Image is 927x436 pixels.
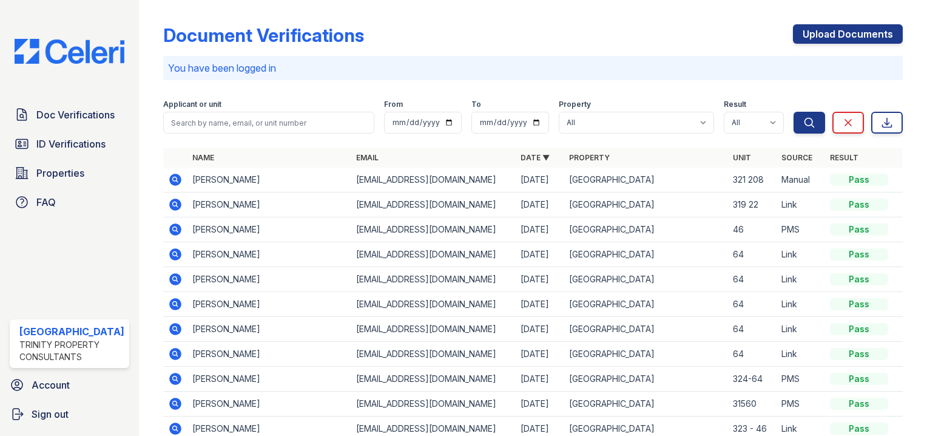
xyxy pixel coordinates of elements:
td: [GEOGRAPHIC_DATA] [564,217,728,242]
td: [GEOGRAPHIC_DATA] [564,292,728,317]
td: [GEOGRAPHIC_DATA] [564,317,728,342]
span: FAQ [36,195,56,209]
a: Result [830,153,858,162]
td: [DATE] [516,342,564,367]
a: Account [5,373,134,397]
td: [DATE] [516,392,564,417]
td: [PERSON_NAME] [187,267,351,292]
div: Pass [830,298,888,310]
label: Result [724,100,746,109]
td: [GEOGRAPHIC_DATA] [564,267,728,292]
a: Property [569,153,610,162]
a: Doc Verifications [10,103,129,127]
td: [DATE] [516,317,564,342]
td: [GEOGRAPHIC_DATA] [564,342,728,367]
label: Applicant or unit [163,100,221,109]
td: Manual [777,168,825,192]
td: 319 22 [728,192,777,217]
td: [EMAIL_ADDRESS][DOMAIN_NAME] [351,192,515,217]
td: Link [777,317,825,342]
td: [PERSON_NAME] [187,392,351,417]
div: Pass [830,398,888,410]
td: [DATE] [516,192,564,217]
a: Properties [10,161,129,185]
div: Pass [830,174,888,186]
td: [GEOGRAPHIC_DATA] [564,168,728,192]
td: [EMAIL_ADDRESS][DOMAIN_NAME] [351,392,515,417]
td: 64 [728,317,777,342]
td: 64 [728,267,777,292]
td: [GEOGRAPHIC_DATA] [564,392,728,417]
td: Link [777,342,825,367]
td: [EMAIL_ADDRESS][DOMAIN_NAME] [351,342,515,367]
td: 64 [728,292,777,317]
td: [EMAIL_ADDRESS][DOMAIN_NAME] [351,217,515,242]
td: [PERSON_NAME] [187,168,351,192]
td: [EMAIL_ADDRESS][DOMAIN_NAME] [351,267,515,292]
td: [EMAIL_ADDRESS][DOMAIN_NAME] [351,367,515,392]
td: [GEOGRAPHIC_DATA] [564,242,728,267]
td: [DATE] [516,292,564,317]
a: Source [781,153,812,162]
div: Pass [830,323,888,335]
td: [EMAIL_ADDRESS][DOMAIN_NAME] [351,317,515,342]
td: [PERSON_NAME] [187,342,351,367]
a: Sign out [5,402,134,426]
a: ID Verifications [10,132,129,156]
td: [PERSON_NAME] [187,367,351,392]
a: Upload Documents [793,24,903,44]
div: [GEOGRAPHIC_DATA] [19,324,124,339]
span: Doc Verifications [36,107,115,122]
td: Link [777,242,825,267]
div: Pass [830,348,888,360]
td: [PERSON_NAME] [187,242,351,267]
span: Properties [36,166,84,180]
label: To [471,100,481,109]
td: 64 [728,342,777,367]
td: [DATE] [516,267,564,292]
label: Property [559,100,591,109]
p: You have been logged in [168,61,898,75]
div: Trinity Property Consultants [19,339,124,363]
div: Pass [830,248,888,261]
td: 31560 [728,392,777,417]
input: Search by name, email, or unit number [163,112,374,134]
td: [PERSON_NAME] [187,192,351,217]
td: [EMAIL_ADDRESS][DOMAIN_NAME] [351,242,515,267]
a: Email [356,153,379,162]
div: Pass [830,373,888,385]
div: Pass [830,223,888,236]
iframe: chat widget [876,387,915,424]
td: PMS [777,392,825,417]
td: [DATE] [516,217,564,242]
div: Document Verifications [163,24,364,46]
td: 46 [728,217,777,242]
td: [GEOGRAPHIC_DATA] [564,192,728,217]
td: Link [777,292,825,317]
td: PMS [777,217,825,242]
div: Pass [830,199,888,211]
td: 321 208 [728,168,777,192]
span: ID Verifications [36,137,106,151]
label: From [384,100,403,109]
td: [DATE] [516,168,564,192]
img: CE_Logo_Blue-a8612792a0a2168367f1c8372b55b34899dd931a85d93a1a3d3e32e68fde9ad4.png [5,39,134,64]
div: Pass [830,423,888,435]
td: 64 [728,242,777,267]
td: [GEOGRAPHIC_DATA] [564,367,728,392]
td: Link [777,267,825,292]
td: [DATE] [516,367,564,392]
a: FAQ [10,190,129,214]
td: [PERSON_NAME] [187,317,351,342]
td: [PERSON_NAME] [187,217,351,242]
span: Account [32,378,70,392]
td: [EMAIL_ADDRESS][DOMAIN_NAME] [351,168,515,192]
td: PMS [777,367,825,392]
td: [PERSON_NAME] [187,292,351,317]
td: Link [777,192,825,217]
a: Unit [733,153,751,162]
td: 324-64 [728,367,777,392]
td: [EMAIL_ADDRESS][DOMAIN_NAME] [351,292,515,317]
span: Sign out [32,407,69,421]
